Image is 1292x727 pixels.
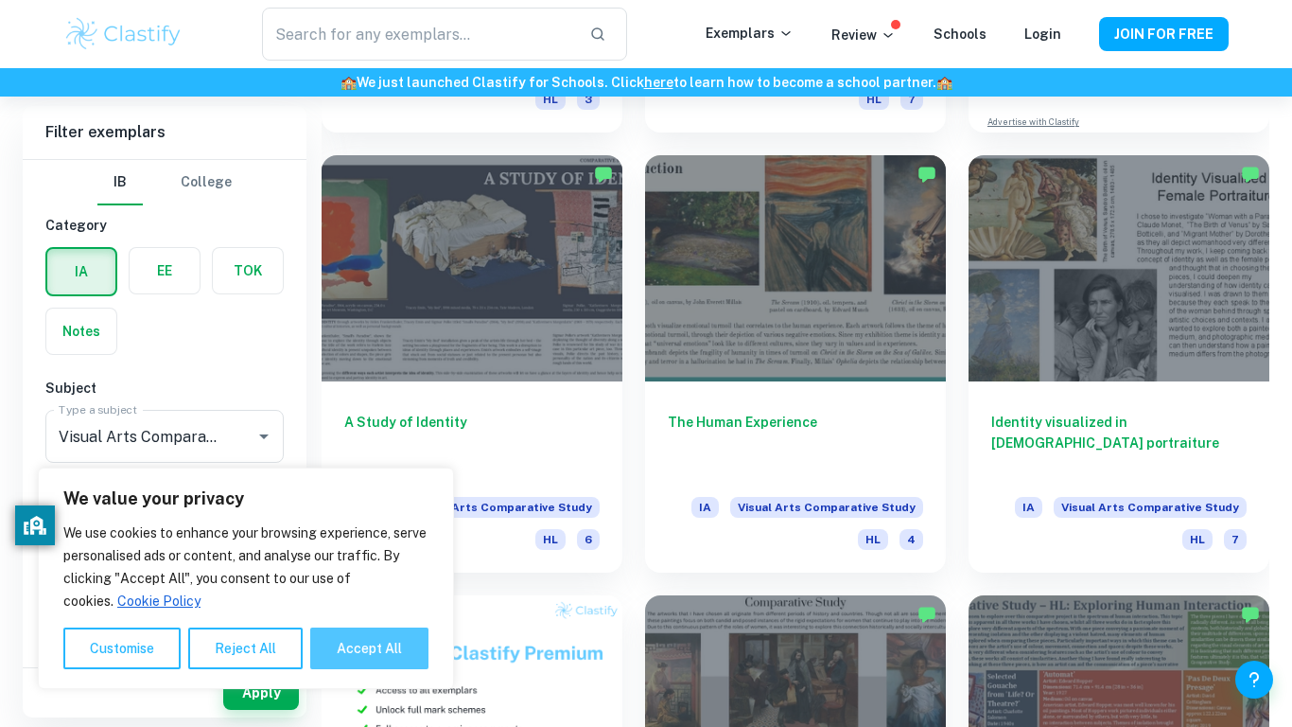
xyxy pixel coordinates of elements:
button: JOIN FOR FREE [1099,17,1229,51]
button: Help and Feedback [1235,661,1273,699]
a: Schools [934,27,986,42]
h6: Category [45,215,284,236]
span: 3 [577,89,600,110]
a: The Human ExperienceIAVisual Arts Comparative StudyHL4 [645,155,946,572]
span: HL [535,89,566,110]
a: Login [1024,27,1061,42]
button: College [181,160,232,205]
h6: The Human Experience [668,412,923,474]
a: here [644,75,673,90]
a: Cookie Policy [116,593,201,610]
p: We use cookies to enhance your browsing experience, serve personalised ads or content, and analys... [63,522,428,612]
span: 🏫 [936,75,952,90]
h6: Filter exemplars [23,106,306,159]
img: Marked [1241,605,1260,624]
button: Customise [63,628,181,669]
p: Exemplars [706,23,794,44]
div: Filter type choice [97,160,232,205]
button: Accept All [310,628,428,669]
button: Reject All [188,628,303,669]
button: Apply [223,676,299,710]
h6: We just launched Clastify for Schools. Click to learn how to become a school partner. [4,72,1288,93]
div: We value your privacy [38,468,454,689]
span: 🏫 [340,75,357,90]
h6: Subject [45,378,284,399]
button: IA [47,249,115,294]
span: HL [535,529,566,550]
label: Type a subject [59,401,137,417]
img: Marked [594,165,613,184]
span: Visual Arts Comparative Study [730,497,923,518]
a: Identity visualized in [DEMOGRAPHIC_DATA] portraitureIAVisual Arts Comparative StudyHL7 [969,155,1269,572]
span: IA [1015,497,1042,518]
h6: A Study of Identity [344,412,600,474]
img: Marked [917,165,936,184]
button: TOK [213,248,283,293]
a: A Study of IdentityIAVisual Arts Comparative StudyHL6 [322,155,622,572]
a: Advertise with Clastify [987,115,1079,129]
button: IB [97,160,143,205]
img: Marked [1241,165,1260,184]
span: Visual Arts Comparative Study [1054,497,1247,518]
span: HL [859,89,889,110]
span: HL [858,529,888,550]
h6: Identity visualized in [DEMOGRAPHIC_DATA] portraiture [991,412,1247,474]
span: 4 [899,529,923,550]
span: IA [691,497,719,518]
input: Search for any exemplars... [262,8,574,61]
button: EE [130,248,200,293]
p: We value your privacy [63,488,428,510]
span: HL [1182,529,1213,550]
p: Review [831,25,896,45]
button: Open [251,423,277,450]
span: 6 [577,529,600,550]
img: Clastify logo [63,15,183,53]
span: Visual Arts Comparative Study [407,497,600,518]
button: Notes [46,309,116,354]
span: 7 [900,89,923,110]
button: privacy banner [15,505,55,545]
span: 7 [1224,529,1247,550]
img: Marked [917,605,936,624]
